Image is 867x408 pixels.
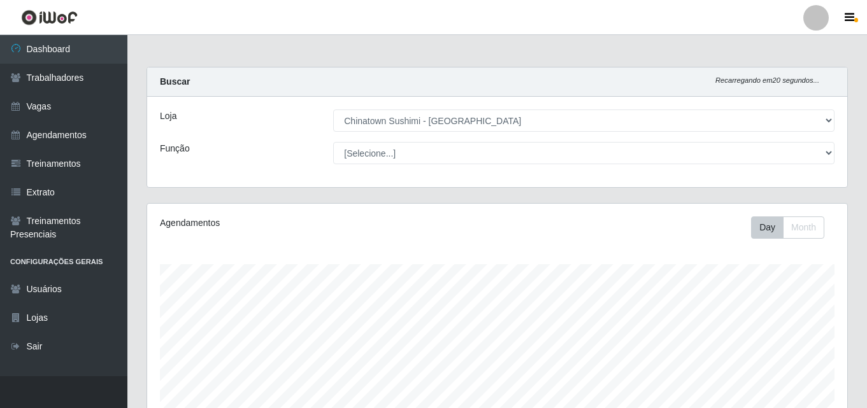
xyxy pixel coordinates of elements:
[160,109,176,123] label: Loja
[21,10,78,25] img: CoreUI Logo
[160,216,430,230] div: Agendamentos
[160,76,190,87] strong: Buscar
[751,216,835,239] div: Toolbar with button groups
[783,216,824,239] button: Month
[715,76,819,84] i: Recarregando em 20 segundos...
[751,216,784,239] button: Day
[751,216,824,239] div: First group
[160,142,190,155] label: Função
